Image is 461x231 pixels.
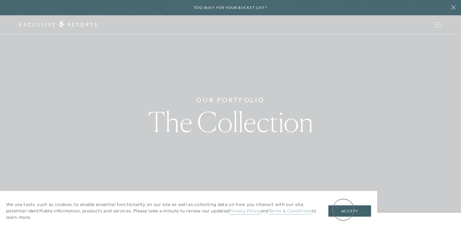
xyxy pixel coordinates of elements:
button: Open navigation [434,23,442,27]
h1: The Collection [148,108,313,136]
a: Privacy Policy [229,208,260,215]
h6: Too busy for your bucket list? [194,5,267,11]
a: Terms & Conditions [269,208,312,215]
p: We use tools, such as cookies, to enable essential functionality on our site as well as collectin... [6,201,316,221]
h6: Our Portfolio [196,95,265,105]
button: Accept [328,205,371,217]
